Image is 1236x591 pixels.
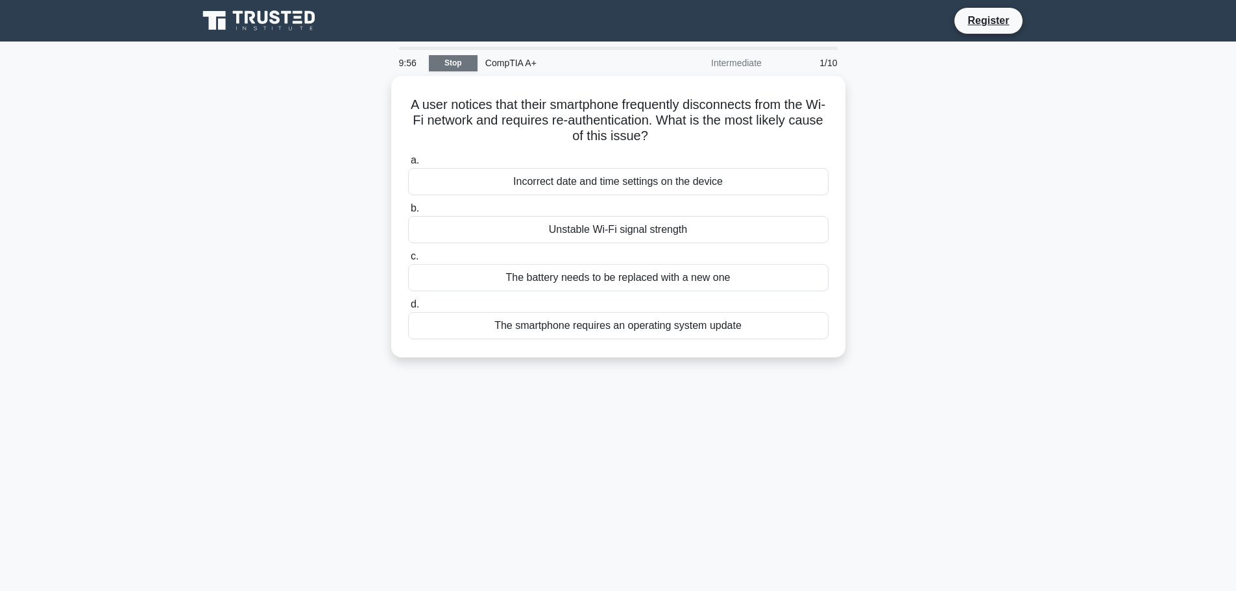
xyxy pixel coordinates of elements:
h5: A user notices that their smartphone frequently disconnects from the Wi-Fi network and requires r... [407,97,830,145]
span: c. [411,250,418,261]
div: Incorrect date and time settings on the device [408,168,829,195]
span: a. [411,154,419,165]
span: b. [411,202,419,213]
span: d. [411,298,419,309]
a: Stop [429,55,478,71]
div: Unstable Wi-Fi signal strength [408,216,829,243]
div: The smartphone requires an operating system update [408,312,829,339]
a: Register [960,12,1017,29]
div: 1/10 [769,50,845,76]
div: 9:56 [391,50,429,76]
div: The battery needs to be replaced with a new one [408,264,829,291]
div: CompTIA A+ [478,50,656,76]
div: Intermediate [656,50,769,76]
